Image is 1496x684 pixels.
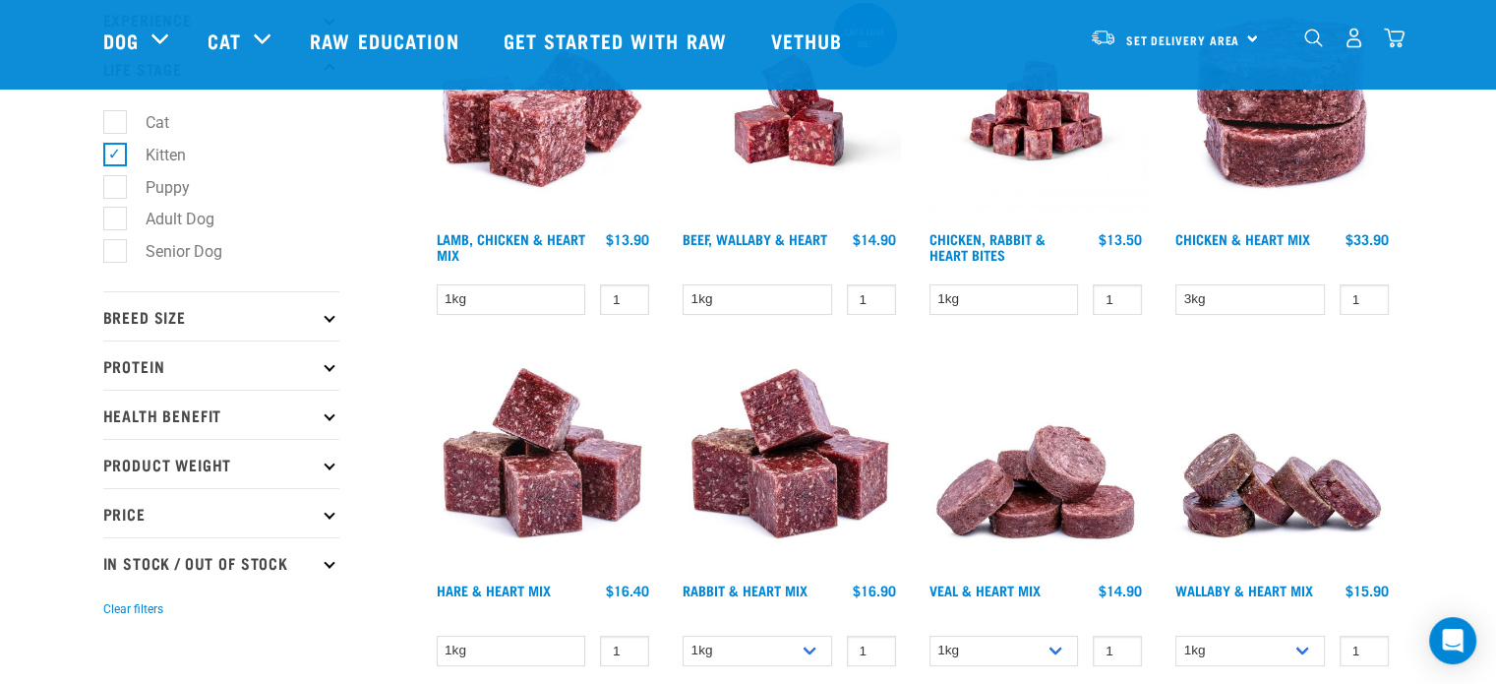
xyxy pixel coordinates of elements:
[751,1,868,80] a: Vethub
[929,587,1041,593] a: Veal & Heart Mix
[1093,636,1142,666] input: 1
[484,1,751,80] a: Get started with Raw
[114,110,177,135] label: Cat
[1126,36,1240,43] span: Set Delivery Area
[103,439,339,488] p: Product Weight
[853,231,896,247] div: $14.90
[103,390,339,439] p: Health Benefit
[853,583,896,598] div: $16.90
[103,291,339,341] p: Breed Size
[114,143,194,167] label: Kitten
[1099,583,1142,598] div: $14.90
[847,636,896,666] input: 1
[1090,29,1116,46] img: van-moving.png
[290,1,483,80] a: Raw Education
[925,350,1148,574] img: 1152 Veal Heart Medallions 01
[600,636,649,666] input: 1
[606,583,649,598] div: $16.40
[437,235,585,258] a: Lamb, Chicken & Heart Mix
[208,26,241,55] a: Cat
[1346,583,1389,598] div: $15.90
[1340,636,1389,666] input: 1
[678,350,901,574] img: 1087 Rabbit Heart Cubes 01
[103,26,139,55] a: Dog
[683,587,808,593] a: Rabbit & Heart Mix
[114,239,230,264] label: Senior Dog
[1346,231,1389,247] div: $33.90
[1344,28,1364,48] img: user.png
[114,175,198,200] label: Puppy
[847,284,896,315] input: 1
[1099,231,1142,247] div: $13.50
[432,350,655,574] img: Pile Of Cubed Hare Heart For Pets
[606,231,649,247] div: $13.90
[1175,235,1310,242] a: Chicken & Heart Mix
[437,587,551,593] a: Hare & Heart Mix
[1175,587,1313,593] a: Wallaby & Heart Mix
[103,488,339,537] p: Price
[600,284,649,315] input: 1
[1340,284,1389,315] input: 1
[103,537,339,587] p: In Stock / Out Of Stock
[1304,29,1323,47] img: home-icon-1@2x.png
[1429,617,1476,664] div: Open Intercom Messenger
[1093,284,1142,315] input: 1
[1384,28,1405,48] img: home-icon@2x.png
[103,600,163,618] button: Clear filters
[683,235,827,242] a: Beef, Wallaby & Heart
[103,341,339,390] p: Protein
[1170,350,1394,574] img: 1093 Wallaby Heart Medallions 01
[114,207,222,231] label: Adult Dog
[929,235,1046,258] a: Chicken, Rabbit & Heart Bites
